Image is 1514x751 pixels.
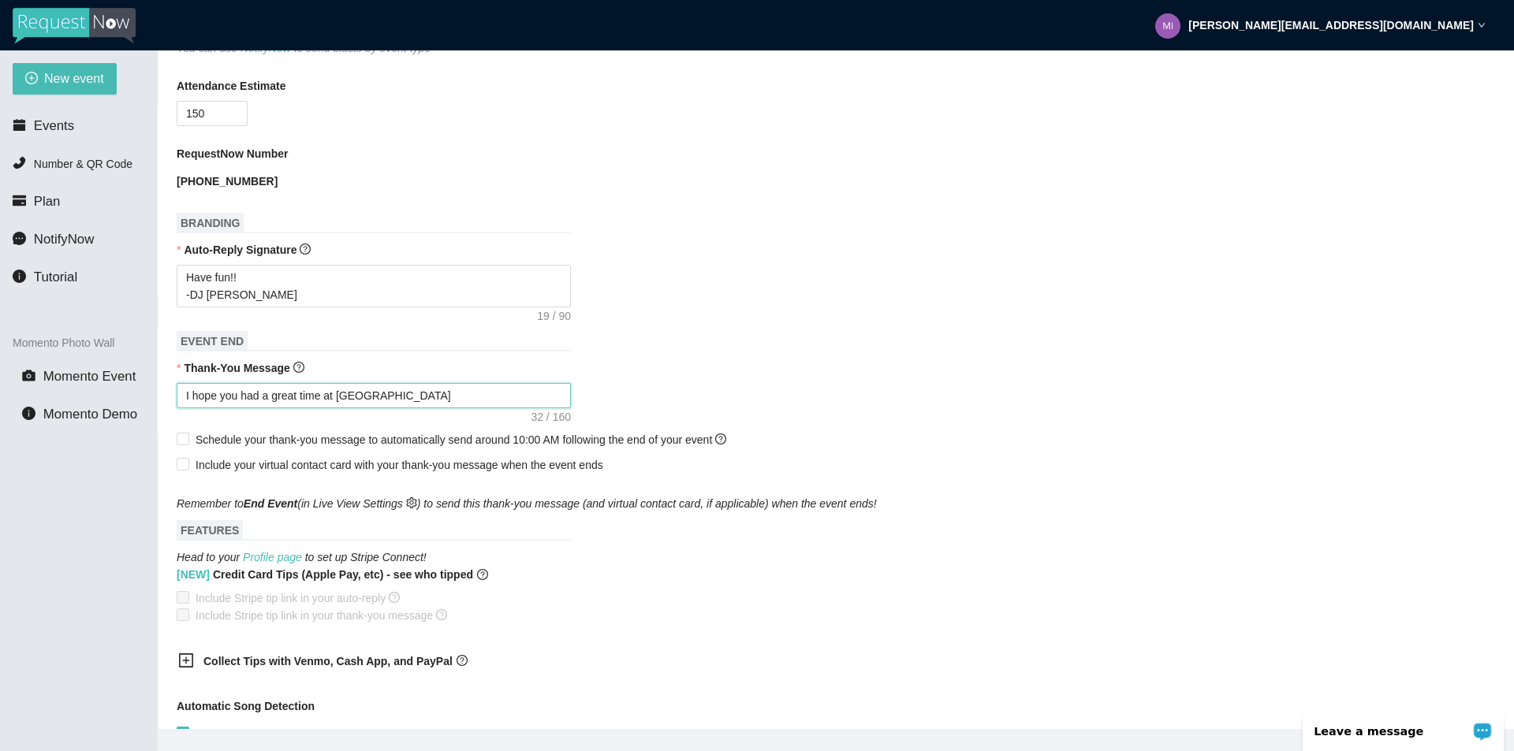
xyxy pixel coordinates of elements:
span: calendar [13,118,26,132]
b: Thank-You Message [184,362,289,374]
span: question-circle [477,566,488,583]
textarea: Have fun!! -DJ [PERSON_NAME] [177,265,571,307]
b: [PHONE_NUMBER] [177,175,278,188]
span: New event [44,69,104,88]
span: Include your virtual contact card with your thank-you message when the event ends [196,459,603,471]
i: Remember to (in Live View Settings ) to send this thank-you message (and virtual contact card, if... [177,497,877,510]
b: Credit Card Tips (Apple Pay, etc) - see who tipped [177,566,473,583]
iframe: LiveChat chat widget [1292,701,1514,751]
span: message [13,232,26,245]
b: Collect Tips with Venmo, Cash App, and PayPal [203,655,453,667]
span: NotifyNow [34,232,94,247]
strong: [PERSON_NAME][EMAIL_ADDRESS][DOMAIN_NAME] [1188,19,1474,32]
span: Include Stripe tip link in your thank-you message [189,607,453,624]
span: question-circle [293,362,304,373]
span: Use automatic song request detection on guest messages to identify the titles and artists [189,725,635,742]
span: camera [22,369,35,382]
i: Head to your to set up Stripe Connect! [177,551,427,563]
span: [NEW] [177,568,210,581]
span: question-circle [436,609,447,620]
span: plus-square [178,652,194,668]
span: credit-card [13,194,26,207]
a: NotifyNow [241,42,291,54]
span: question-circle [300,244,311,255]
span: question-circle [389,592,400,603]
span: info-circle [22,407,35,420]
a: Profile page [243,551,302,563]
span: BRANDING [177,213,244,233]
b: End Event [244,497,297,510]
span: question-circle [457,655,468,666]
img: RequestNow [13,8,136,44]
span: Momento Event [43,369,136,384]
span: FEATURES [177,520,243,541]
span: Events [34,118,74,133]
span: Schedule your thank-you message to automatically send around 10:00 AM following the end of your e... [196,433,726,446]
span: EVENT END [177,331,248,351]
img: 4127713f3e05d2cdcb5b57ef4a74cf12 [1155,13,1180,39]
span: info-circle [13,270,26,283]
b: Attendance Estimate [177,77,285,95]
span: setting [406,497,417,508]
button: plus-circleNew event [13,63,117,95]
span: question-circle [715,433,726,444]
b: Automatic Song Detection [177,697,315,715]
span: Momento Demo [43,407,137,422]
span: Tutorial [34,270,77,284]
div: Collect Tips with Venmo, Cash App, and PayPalquestion-circle [166,643,560,682]
span: phone [13,156,26,169]
span: down [1478,21,1486,29]
span: Number & QR Code [34,158,132,170]
span: plus-circle [25,72,38,87]
b: RequestNow Number [177,145,289,162]
b: Auto-Reply Signature [184,244,296,256]
span: Include Stripe tip link in your auto-reply [189,589,406,607]
textarea: I hope you had a great time at C [177,383,571,408]
span: Plan [34,194,61,209]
